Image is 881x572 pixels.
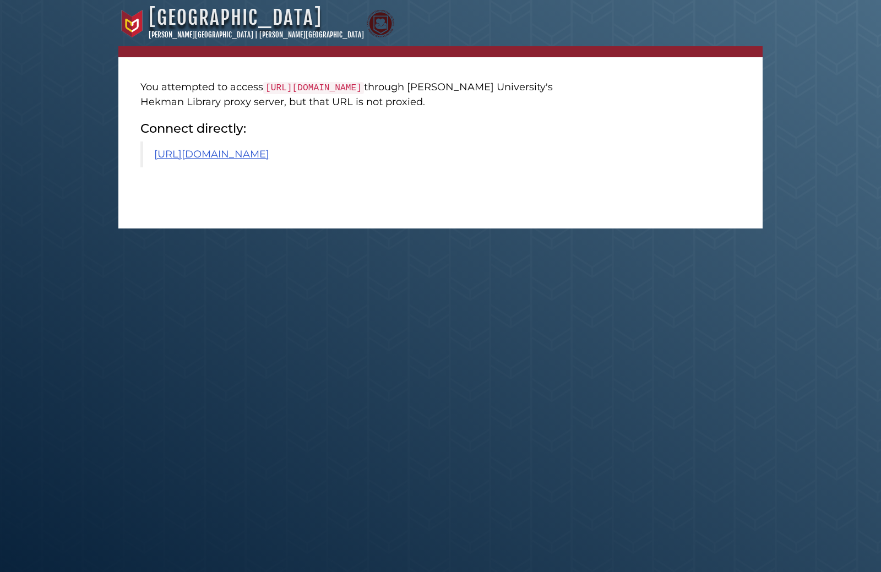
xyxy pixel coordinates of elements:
p: You attempted to access through [PERSON_NAME] University's Hekman Library proxy server, but that ... [140,80,584,110]
a: [URL][DOMAIN_NAME] [154,148,269,160]
h2: Connect directly: [140,121,584,136]
nav: breadcrumb [118,46,763,57]
code: [URL][DOMAIN_NAME] [263,82,364,94]
p: [PERSON_NAME][GEOGRAPHIC_DATA] | [PERSON_NAME][GEOGRAPHIC_DATA] [149,30,364,41]
a: [GEOGRAPHIC_DATA] [149,6,322,30]
img: Calvin Theological Seminary [367,10,394,37]
img: Calvin University [118,10,146,37]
